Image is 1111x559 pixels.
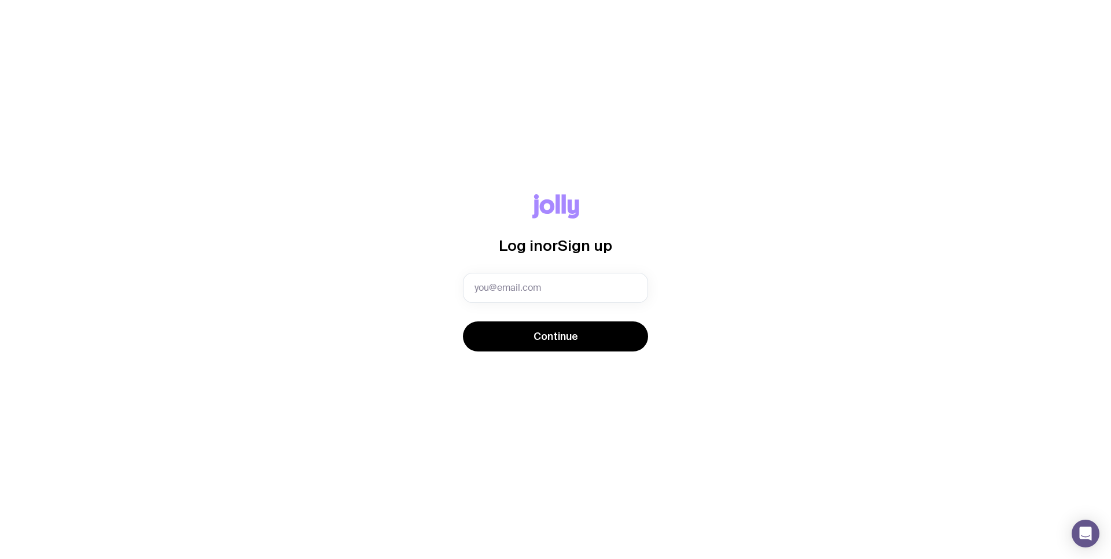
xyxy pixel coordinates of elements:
span: Continue [534,330,578,343]
button: Continue [463,321,648,351]
span: Sign up [558,237,612,254]
input: you@email.com [463,273,648,303]
span: or [543,237,558,254]
span: Log in [499,237,543,254]
div: Open Intercom Messenger [1072,520,1099,547]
